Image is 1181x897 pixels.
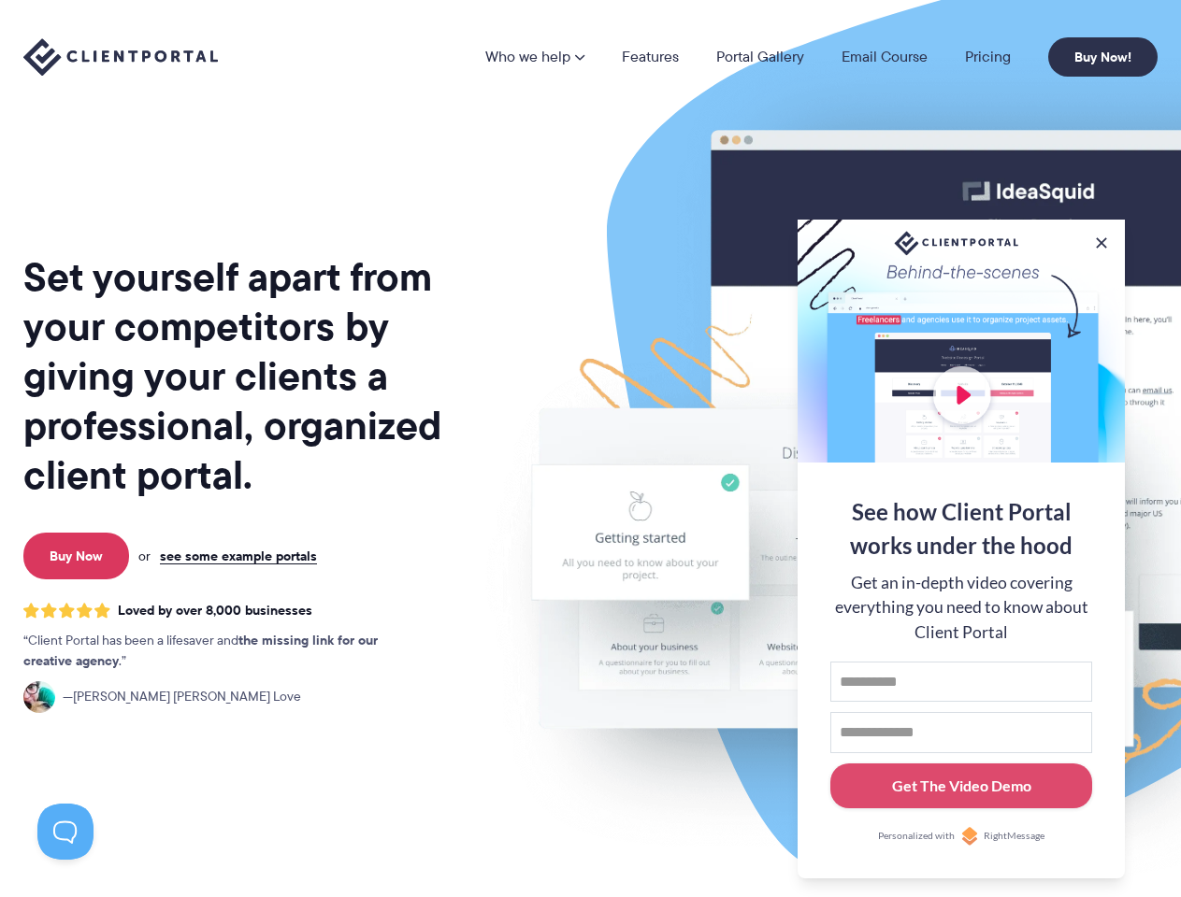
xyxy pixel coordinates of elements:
span: Personalized with [878,829,955,844]
strong: the missing link for our creative agency [23,630,378,671]
div: See how Client Portal works under the hood [830,495,1092,562]
span: RightMessage [984,829,1044,844]
a: Who we help [485,50,584,64]
a: Personalized withRightMessage [830,827,1092,846]
p: Client Portal has been a lifesaver and . [23,631,416,672]
a: Buy Now [23,533,129,579]
span: or [138,548,151,564]
img: Personalized with RightMessage [960,827,979,846]
a: Pricing [965,50,1011,64]
iframe: Toggle Customer Support [37,804,94,860]
button: Get The Video Demo [830,763,1092,809]
span: Loved by over 8,000 businesses [118,603,312,619]
a: Portal Gallery [716,50,804,64]
a: see some example portals [160,548,317,564]
span: [PERSON_NAME] [PERSON_NAME] Love [63,687,301,707]
a: Buy Now! [1048,37,1158,77]
div: Get The Video Demo [892,775,1031,797]
a: Email Course [842,50,928,64]
div: Get an in-depth video covering everything you need to know about Client Portal [830,571,1092,645]
h1: Set yourself apart from your competitors by giving your clients a professional, organized client ... [23,252,477,500]
a: Features [622,50,679,64]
